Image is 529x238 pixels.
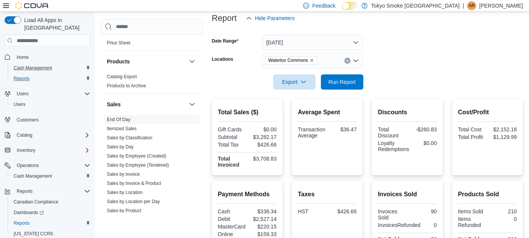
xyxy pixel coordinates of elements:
div: $338.34 [249,208,277,214]
span: Hide Parameters [255,14,295,22]
button: Users [14,89,31,98]
div: $36.47 [329,126,357,132]
span: Feedback [312,2,335,9]
span: Inventory [14,146,90,155]
span: Users [11,100,90,109]
a: Dashboards [8,207,93,218]
a: Sales by Location [107,190,143,195]
span: [US_STATE] CCRS [14,231,53,237]
div: Products [101,72,203,93]
button: Sales [107,101,186,108]
h2: Payment Methods [218,190,277,199]
a: End Of Day [107,117,130,122]
span: Cash Management [14,173,52,179]
button: Users [2,88,93,99]
span: Canadian Compliance [11,197,90,206]
span: Waterloo Commons [265,56,318,65]
div: MasterCard [218,224,246,230]
img: Cova [15,2,49,9]
span: Customers [14,115,90,125]
button: Operations [2,160,93,171]
button: Reports [8,73,93,84]
span: Sales by Employee (Created) [107,153,166,159]
div: Subtotal [218,134,246,140]
div: InvoicesRefunded [378,222,420,228]
span: Reports [14,220,30,226]
button: Run Report [321,74,363,90]
span: Canadian Compliance [14,199,58,205]
span: Catalog [14,131,90,140]
a: Cash Management [11,172,55,181]
div: Loyalty Redemptions [378,140,409,152]
p: Tokyo Smoke [GEOGRAPHIC_DATA] [371,1,460,10]
div: Invoices Sold [378,208,406,221]
h2: Taxes [298,190,357,199]
a: Reports [11,74,33,83]
a: Sales by Classification [107,135,152,140]
span: Sales by Classification [107,135,152,141]
div: Total Profit [458,134,486,140]
button: Cash Management [8,171,93,181]
div: HST [298,208,326,214]
button: Customers [2,114,93,125]
button: Users [8,99,93,110]
span: Dashboards [11,208,90,217]
div: $426.66 [329,208,357,214]
a: Users [11,100,28,109]
button: Open list of options [353,58,359,64]
div: $0.00 [412,140,437,146]
div: 0 [423,222,437,228]
span: Reports [11,219,90,228]
span: Cash Management [11,172,90,181]
button: Remove Waterloo Commons from selection in this group [310,58,314,63]
a: Canadian Compliance [11,197,61,206]
strong: Total Invoiced [218,156,239,168]
div: Debit [218,216,246,222]
span: Operations [14,161,90,170]
span: Catalog Export [107,74,137,80]
span: AR [469,1,475,10]
p: [PERSON_NAME] [479,1,523,10]
h2: Average Spent [298,108,357,117]
span: Load All Apps in [GEOGRAPHIC_DATA] [21,16,90,32]
span: Price Sheet [107,40,130,46]
button: Products [107,58,186,65]
span: Cash Management [14,65,52,71]
span: Inventory [17,147,35,153]
div: 90 [409,208,437,214]
span: Operations [17,162,39,169]
div: Items Refunded [458,216,486,228]
button: Inventory [14,146,38,155]
span: Catalog [17,132,32,138]
button: Operations [14,161,42,170]
span: Itemized Sales [107,126,137,132]
a: Sales by Invoice [107,172,140,177]
span: Sales by Product [107,208,141,214]
div: 0 [489,216,517,222]
span: Reports [14,76,30,82]
div: Items Sold [458,208,486,214]
a: Sales by Employee (Tendered) [107,162,169,168]
div: Total Discount [378,126,406,139]
button: Reports [8,218,93,229]
p: | [463,1,464,10]
div: $159.33 [249,231,277,237]
button: Cash Management [8,63,93,73]
span: Home [17,54,29,60]
a: Dashboards [11,208,47,217]
a: Sales by Invoice & Product [107,181,161,186]
h3: Products [107,58,130,65]
h2: Total Sales ($) [218,108,277,117]
a: Products to Archive [107,83,146,88]
button: Hide Parameters [243,11,298,26]
div: $220.15 [249,224,277,230]
span: Reports [17,188,33,194]
button: Catalog [14,131,35,140]
h2: Invoices Sold [378,190,437,199]
div: $3,708.83 [249,156,277,162]
div: $426.66 [249,142,277,148]
span: Users [17,91,28,97]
